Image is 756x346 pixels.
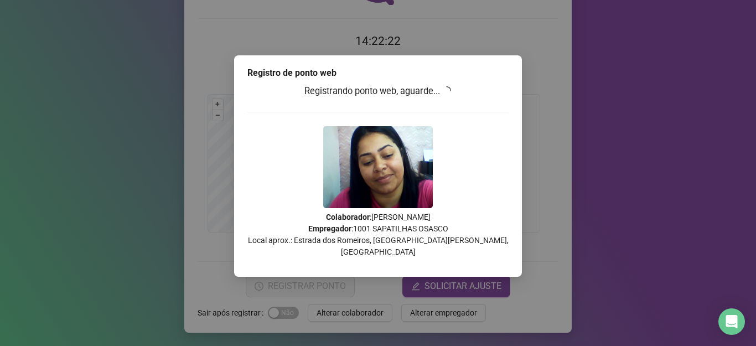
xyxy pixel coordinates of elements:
div: Registro de ponto web [247,66,509,80]
p: : [PERSON_NAME] : 1001 SAPATILHAS OSASCO Local aprox.: Estrada dos Romeiros, [GEOGRAPHIC_DATA][PE... [247,211,509,258]
div: Open Intercom Messenger [718,308,745,335]
img: 9k= [323,126,433,208]
strong: Colaborador [326,213,370,221]
h3: Registrando ponto web, aguarde... [247,84,509,99]
strong: Empregador [308,224,351,233]
span: loading [442,85,452,96]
